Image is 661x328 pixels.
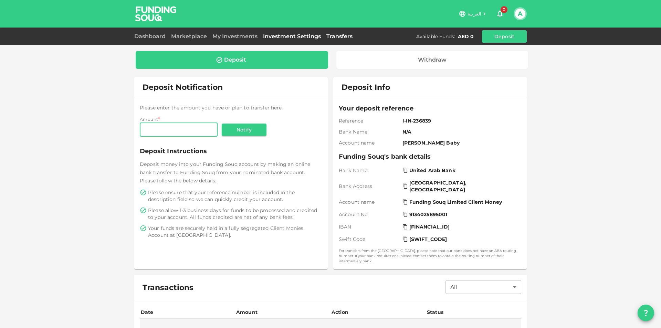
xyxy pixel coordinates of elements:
[515,9,525,19] button: A
[336,51,528,69] a: Withdraw
[501,6,507,13] span: 0
[458,33,474,40] div: AED 0
[339,139,400,146] span: Account name
[324,33,355,40] a: Transfers
[409,167,455,174] span: United Arab Bank
[143,283,193,293] span: Transactions
[332,308,349,316] div: Action
[402,128,518,135] span: N/A
[339,199,400,205] span: Account name
[140,105,283,111] span: Please enter the amount you have or plan to transfer here.
[409,179,517,193] span: [GEOGRAPHIC_DATA], [GEOGRAPHIC_DATA]
[339,223,400,230] span: IBAN
[168,33,210,40] a: Marketplace
[339,236,400,243] span: Swift Code
[222,124,266,136] button: Notify
[140,146,322,156] span: Deposit Instructions
[148,207,321,221] span: Please allow 1-3 business days for funds to be processed and credited to your account. All funds ...
[140,117,158,122] span: Amount
[402,139,518,146] span: [PERSON_NAME] Baby
[427,308,444,316] div: Status
[339,167,400,174] span: Bank Name
[224,56,246,63] div: Deposit
[210,33,260,40] a: My Investments
[339,104,521,113] span: Your deposit reference
[148,225,321,239] span: Your funds are securely held in a fully segregated Client Monies Account at [GEOGRAPHIC_DATA].
[418,56,447,63] div: Withdraw
[445,280,521,294] div: All
[141,308,155,316] div: Date
[409,223,450,230] span: [FINANCIAL_ID]
[482,30,527,43] button: Deposit
[638,305,654,321] button: question
[143,83,223,92] span: Deposit Notification
[409,199,502,205] span: Funding Souq Limited Client Money
[339,183,400,190] span: Bank Address
[468,11,481,17] span: العربية
[339,211,400,218] span: Account No
[342,83,390,92] span: Deposit Info
[409,236,447,243] span: [SWIFT_CODE]
[134,33,168,40] a: Dashboard
[402,117,518,124] span: I-IN-236839
[339,128,400,135] span: Bank Name
[493,7,507,21] button: 0
[409,211,448,218] span: 9134025895001
[339,248,521,264] small: For transfers from the [GEOGRAPHIC_DATA], please note that our bank does not have an ABA routing ...
[140,161,310,184] span: Deposit money into your Funding Souq account by making an online bank transfer to Funding Souq fr...
[339,152,521,161] span: Funding Souq's bank details
[416,33,455,40] div: Available Funds :
[140,123,218,137] input: amount
[339,117,400,124] span: Reference
[260,33,324,40] a: Investment Settings
[148,189,321,203] span: Please ensure that your reference number is included in the description field so we can quickly c...
[136,51,328,69] a: Deposit
[236,308,258,316] div: Amount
